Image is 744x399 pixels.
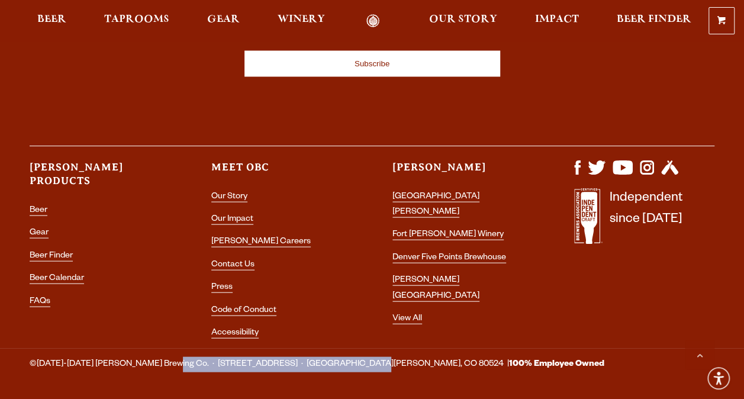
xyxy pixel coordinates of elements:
[278,15,325,24] span: Winery
[527,14,587,28] a: Impact
[30,252,73,262] a: Beer Finder
[30,274,84,284] a: Beer Calendar
[211,215,253,225] a: Our Impact
[617,15,691,24] span: Beer Finder
[640,169,654,178] a: Visit us on Instagram
[199,14,247,28] a: Gear
[30,206,47,216] a: Beer
[610,188,682,250] p: Independent since [DATE]
[30,357,604,372] span: ©[DATE]-[DATE] [PERSON_NAME] Brewing Co. · [STREET_ADDRESS] · [GEOGRAPHIC_DATA][PERSON_NAME], CO ...
[30,14,74,28] a: Beer
[211,192,247,202] a: Our Story
[392,314,422,324] a: View All
[588,169,605,178] a: Visit us on X (formerly Twitter)
[270,14,333,28] a: Winery
[421,14,505,28] a: Our Story
[609,14,699,28] a: Beer Finder
[211,237,311,247] a: [PERSON_NAME] Careers
[392,253,506,263] a: Denver Five Points Brewhouse
[30,229,49,239] a: Gear
[30,297,50,307] a: FAQs
[37,15,66,24] span: Beer
[351,14,395,28] a: Odell Home
[392,276,479,301] a: [PERSON_NAME] [GEOGRAPHIC_DATA]
[706,365,732,391] div: Accessibility Menu
[211,160,352,185] h3: Meet OBC
[211,329,259,339] a: Accessibility
[244,51,500,77] input: Subscribe
[392,230,504,240] a: Fort [PERSON_NAME] Winery
[104,15,169,24] span: Taprooms
[96,14,177,28] a: Taprooms
[535,15,579,24] span: Impact
[429,15,497,24] span: Our Story
[661,169,678,178] a: Visit us on Untappd
[211,283,233,293] a: Press
[613,169,633,178] a: Visit us on YouTube
[211,306,276,316] a: Code of Conduct
[685,340,714,369] a: Scroll to top
[574,169,581,178] a: Visit us on Facebook
[207,15,240,24] span: Gear
[211,260,255,271] a: Contact Us
[30,160,170,198] h3: [PERSON_NAME] Products
[392,192,479,218] a: [GEOGRAPHIC_DATA][PERSON_NAME]
[509,360,604,369] strong: 100% Employee Owned
[392,160,533,185] h3: [PERSON_NAME]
